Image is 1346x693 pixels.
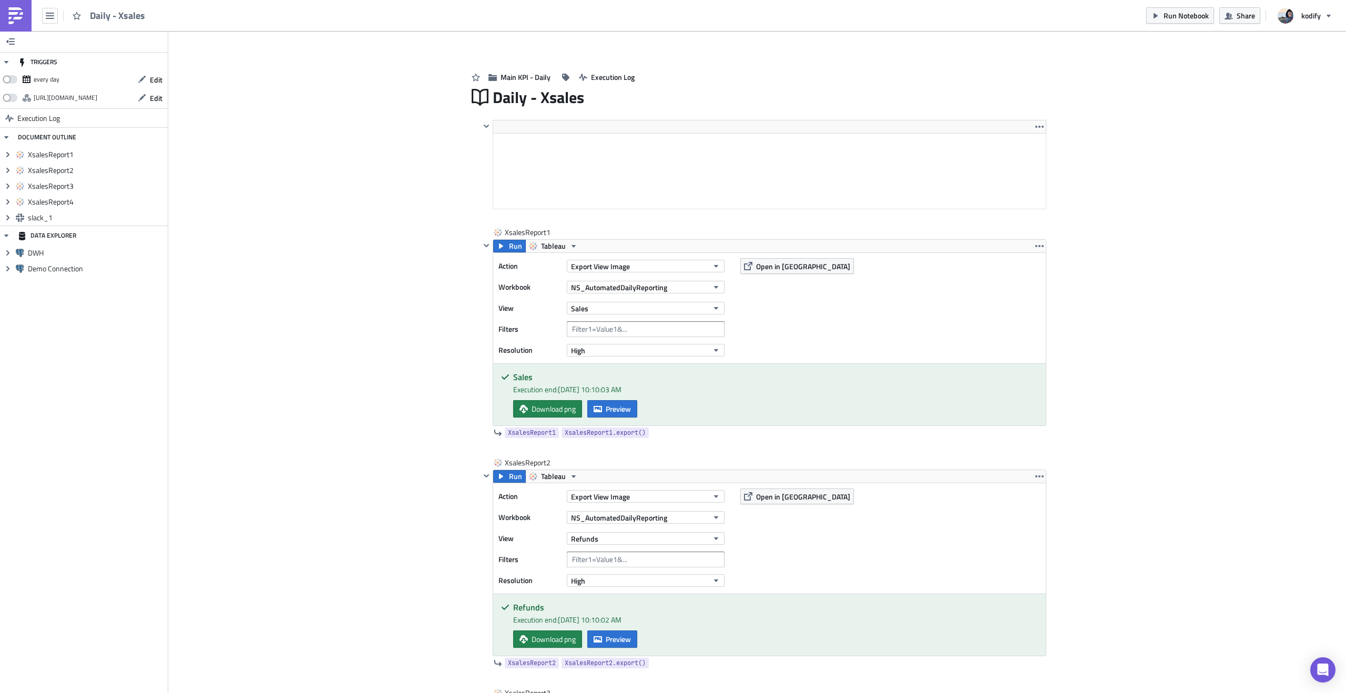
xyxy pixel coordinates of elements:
[541,240,566,252] span: Tableau
[591,72,635,83] span: Execution Log
[606,403,631,414] span: Preview
[34,90,97,106] div: https://pushmetrics.io/api/v1/report/75rgGEWrBM/webhook?token=62abd6e226b645f0ba3c637cfb7d7c5b
[562,427,649,438] a: XsalesReport1.export()
[28,248,165,258] span: DWH
[571,575,585,586] span: High
[505,658,559,668] a: XsalesReport2
[740,258,854,274] button: Open in [GEOGRAPHIC_DATA]
[498,321,562,337] label: Filters
[571,345,585,356] span: High
[1237,10,1255,21] span: Share
[513,603,1038,612] h5: Refunds
[480,239,493,252] button: Hide content
[132,72,168,88] button: Edit
[498,573,562,588] label: Resolution
[513,614,1038,625] div: Execution end: [DATE] 10:10:02 AM
[498,258,562,274] label: Action
[532,634,576,645] span: Download png
[498,488,562,504] label: Action
[567,490,725,503] button: Export View Image
[493,240,526,252] button: Run
[18,226,76,245] div: DATA EXPLORER
[571,282,667,293] span: NS_AutomatedDailyReporting
[571,512,667,523] span: NS_AutomatedDailyReporting
[587,400,637,417] button: Preview
[1277,7,1294,25] img: Avatar
[513,400,582,417] a: Download png
[525,240,582,252] button: Tableau
[498,552,562,567] label: Filters
[508,658,556,668] span: XsalesReport2
[505,457,552,468] span: XsalesReport2
[567,281,725,293] button: NS_AutomatedDailyReporting
[567,260,725,272] button: Export View Image
[480,470,493,482] button: Hide content
[28,264,165,273] span: Demo Connection
[501,72,550,83] span: Main KPI - Daily
[1146,7,1214,24] button: Run Notebook
[1301,10,1321,21] span: kodify
[509,470,522,483] span: Run
[7,7,24,24] img: PushMetrics
[565,658,646,668] span: XsalesReport2.export()
[1164,10,1209,21] span: Run Notebook
[513,373,1038,381] h5: Sales
[150,93,162,104] span: Edit
[541,470,566,483] span: Tableau
[28,166,165,175] span: XsalesReport2
[493,470,526,483] button: Run
[567,321,725,337] input: Filter1=Value1&...
[567,574,725,587] button: High
[567,532,725,545] button: Refunds
[18,128,76,147] div: DOCUMENT OUTLINE
[567,344,725,356] button: High
[565,427,646,438] span: XsalesReport1.export()
[567,552,725,567] input: Filter1=Value1&...
[508,427,556,438] span: XsalesReport1
[483,69,556,85] button: Main KPI - Daily
[567,511,725,524] button: NS_AutomatedDailyReporting
[498,531,562,546] label: View
[132,90,168,106] button: Edit
[509,240,522,252] span: Run
[150,74,162,85] span: Edit
[1271,4,1338,27] button: kodify
[498,279,562,295] label: Workbook
[513,630,582,648] a: Download png
[756,491,850,502] span: Open in [GEOGRAPHIC_DATA]
[571,533,598,544] span: Refunds
[574,69,640,85] button: Execution Log
[562,658,649,668] a: XsalesReport2.export()
[1219,7,1260,24] button: Share
[498,509,562,525] label: Workbook
[90,9,146,22] span: Daily - Xsales
[587,630,637,648] button: Preview
[17,109,60,128] span: Execution Log
[567,302,725,314] button: Sales
[28,150,165,159] span: XsalesReport1
[34,72,59,87] div: every day
[493,134,1046,209] iframe: Rich Text Area
[1310,657,1335,682] div: Open Intercom Messenger
[28,213,165,222] span: slack_1
[532,403,576,414] span: Download png
[571,261,630,272] span: Export View Image
[498,300,562,316] label: View
[493,87,585,107] span: Daily - Xsales
[756,261,850,272] span: Open in [GEOGRAPHIC_DATA]
[28,181,165,191] span: XsalesReport3
[505,227,552,238] span: XsalesReport1
[480,120,493,133] button: Hide content
[740,488,854,504] button: Open in [GEOGRAPHIC_DATA]
[571,303,588,314] span: Sales
[498,342,562,358] label: Resolution
[606,634,631,645] span: Preview
[571,491,630,502] span: Export View Image
[513,384,1038,395] div: Execution end: [DATE] 10:10:03 AM
[18,53,57,72] div: TRIGGERS
[28,197,165,207] span: XsalesReport4
[505,427,559,438] a: XsalesReport1
[525,470,582,483] button: Tableau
